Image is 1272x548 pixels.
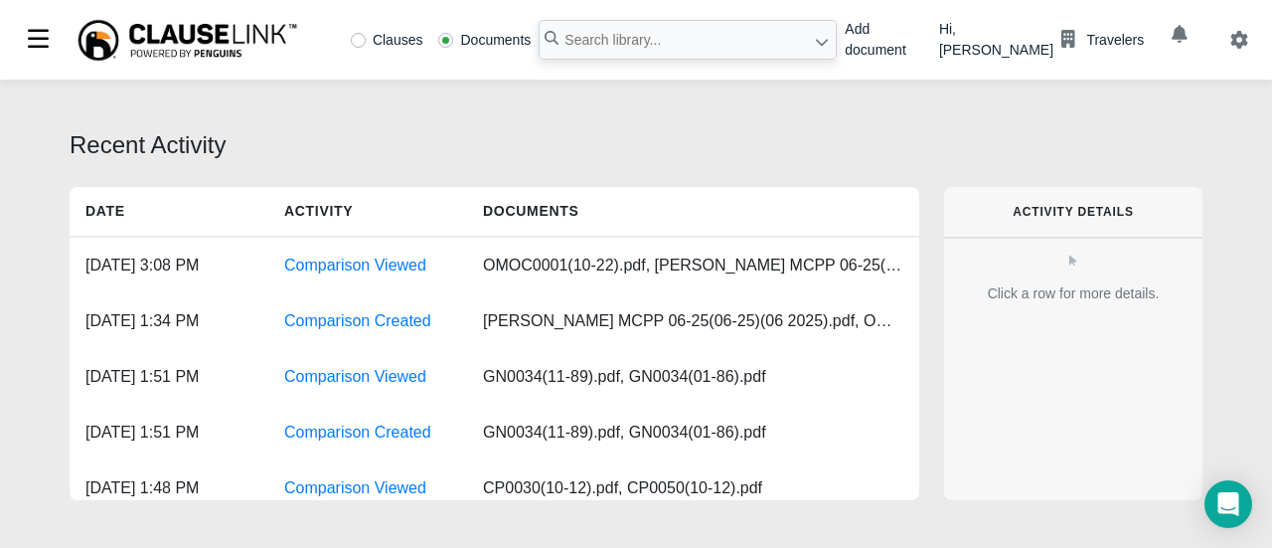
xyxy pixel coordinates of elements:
[284,424,431,441] a: Comparison Created
[467,349,865,405] div: GN0034(11-89).pdf, GN0034(01-86).pdf
[467,460,865,516] div: CP0030(10-12).pdf, CP0050(10-12).pdf
[467,293,919,349] div: [PERSON_NAME] MCPP 06-25(06-25)(06 2025).pdf, OMOC0001(10-22).pdf
[438,33,531,47] label: Documents
[268,187,467,236] h5: Activity
[76,18,299,63] img: ClauseLink
[845,19,923,61] div: Add document
[70,293,268,349] div: [DATE] 1:34 PM
[284,312,431,329] a: Comparison Created
[1204,480,1252,528] div: Open Intercom Messenger
[284,257,426,274] a: Comparison Viewed
[467,187,865,236] h5: Documents
[70,127,1202,163] div: Recent Activity
[976,205,1171,219] h6: Activity Details
[467,405,865,460] div: GN0034(11-89).pdf, GN0034(01-86).pdf
[467,238,919,293] div: OMOC0001(10-22).pdf, [PERSON_NAME] MCPP 06-25(06-25)(06 2025).pdf
[70,238,268,293] div: [DATE] 3:08 PM
[70,187,268,236] h5: Date
[70,460,268,516] div: [DATE] 1:48 PM
[960,283,1187,304] div: Click a row for more details.
[351,33,423,47] label: Clauses
[939,19,1144,61] div: Hi, [PERSON_NAME]
[1086,30,1144,51] div: Travelers
[70,405,268,460] div: [DATE] 1:51 PM
[539,20,837,60] input: Search library...
[70,349,268,405] div: [DATE] 1:51 PM
[284,479,426,496] a: Comparison Viewed
[284,368,426,385] a: Comparison Viewed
